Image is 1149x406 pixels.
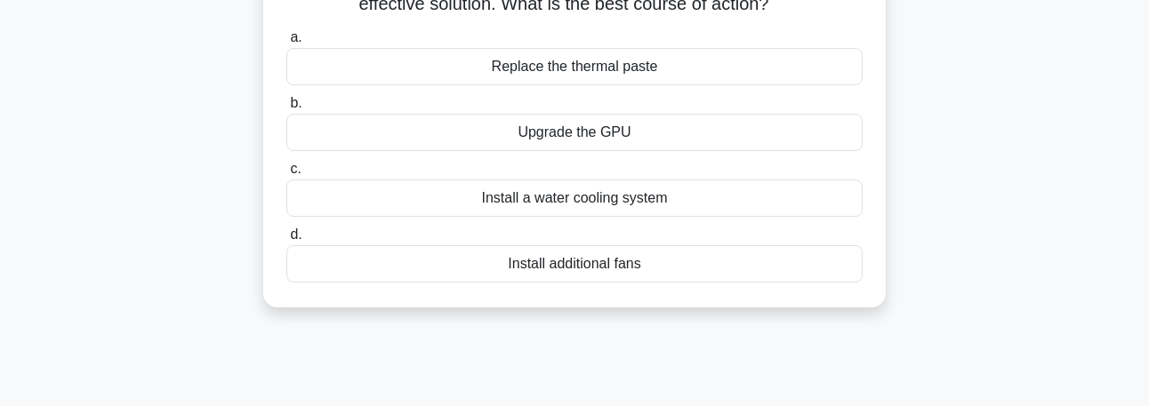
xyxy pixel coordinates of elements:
span: b. [290,95,301,110]
span: d. [290,227,301,242]
span: c. [290,161,301,176]
div: Upgrade the GPU [286,114,863,151]
span: a. [290,29,301,44]
div: Install additional fans [286,245,863,283]
div: Replace the thermal paste [286,48,863,85]
div: Install a water cooling system [286,179,863,217]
